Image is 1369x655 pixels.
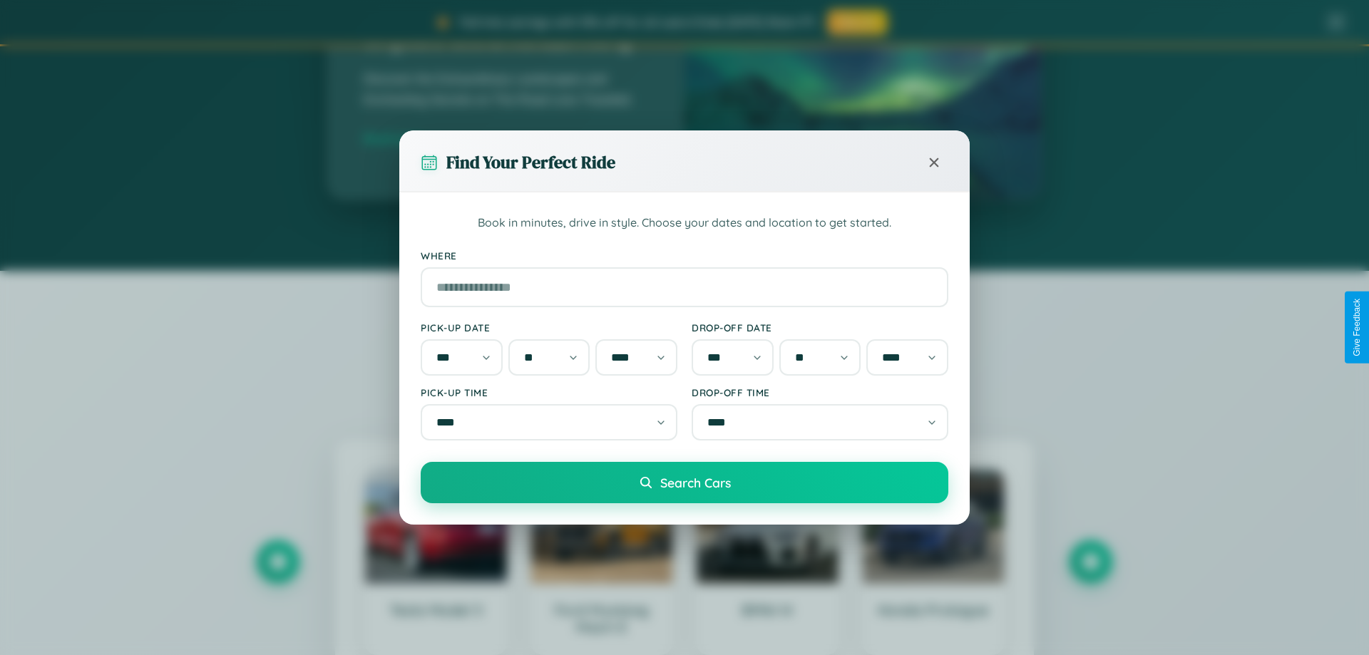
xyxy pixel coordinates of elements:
p: Book in minutes, drive in style. Choose your dates and location to get started. [421,214,948,232]
button: Search Cars [421,462,948,503]
label: Pick-up Date [421,321,677,334]
label: Drop-off Date [692,321,948,334]
label: Pick-up Time [421,386,677,398]
label: Drop-off Time [692,386,948,398]
span: Search Cars [660,475,731,490]
label: Where [421,249,948,262]
h3: Find Your Perfect Ride [446,150,615,174]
